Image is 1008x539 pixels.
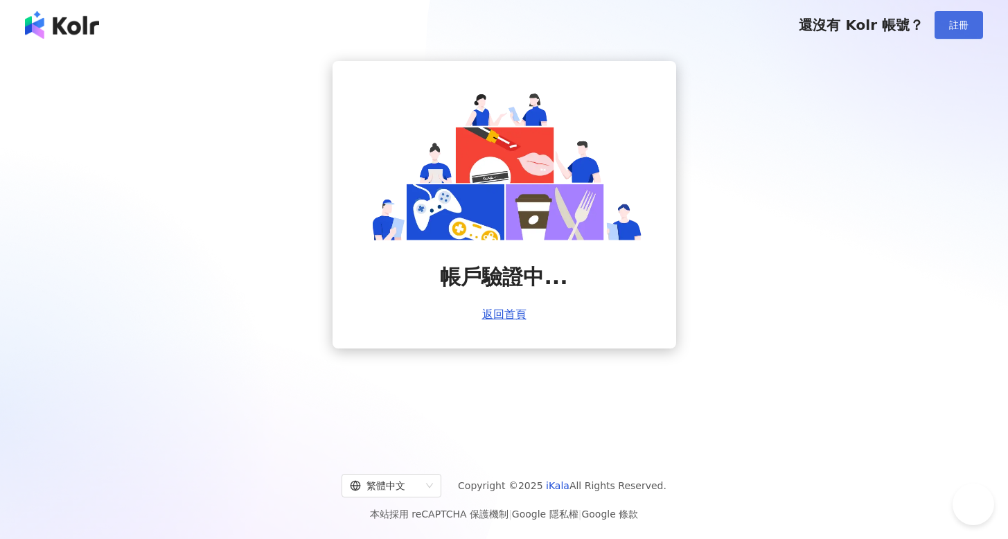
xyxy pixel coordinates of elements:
span: | [509,509,512,520]
img: logo [25,11,99,39]
span: | [578,509,582,520]
a: Google 隱私權 [512,509,578,520]
span: 還沒有 Kolr 帳號？ [799,17,923,33]
div: 繁體中文 [350,475,421,497]
span: 帳戶驗證中... [440,263,567,292]
a: 返回首頁 [482,308,527,321]
span: 本站採用 reCAPTCHA 保護機制 [370,506,638,522]
span: Copyright © 2025 All Rights Reserved. [458,477,666,494]
span: 註冊 [949,19,969,30]
a: Google 條款 [581,509,638,520]
button: 註冊 [935,11,983,39]
a: iKala [546,480,569,491]
img: account is verifying [366,89,643,240]
iframe: Help Scout Beacon - Open [953,484,994,525]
